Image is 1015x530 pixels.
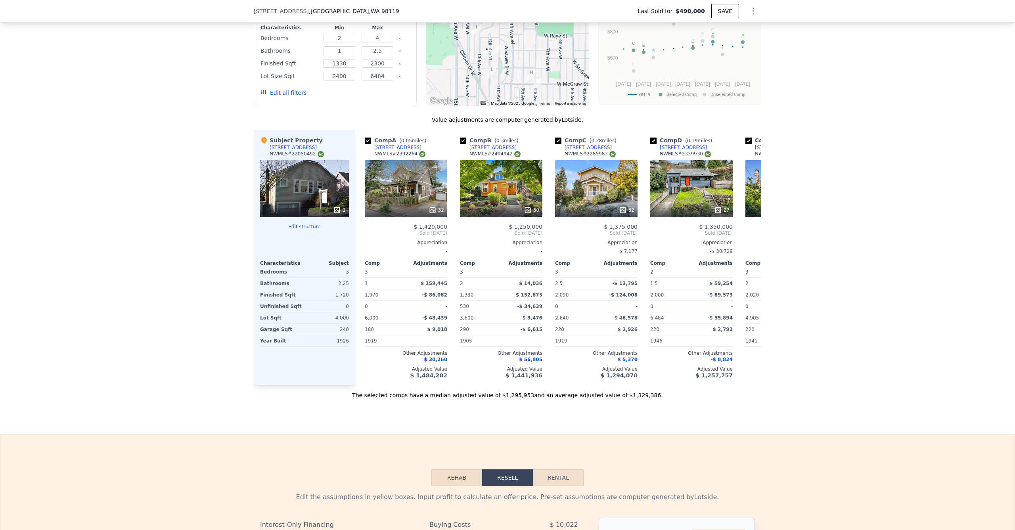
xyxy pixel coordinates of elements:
[260,89,306,97] button: Edit all filters
[506,372,542,379] span: $ 1,441,936
[555,230,638,236] span: Sold [DATE]
[609,151,616,157] img: NWMLS Logo
[745,260,787,266] div: Comp
[598,301,638,312] div: -
[260,278,303,289] div: Bathrooms
[660,144,707,151] div: [STREET_ADDRESS]
[460,136,522,144] div: Comp B
[460,315,473,321] span: 3,600
[503,266,542,277] div: -
[636,81,651,87] text: [DATE]
[428,96,454,106] img: Google
[650,144,707,151] a: [STREET_ADDRESS]
[519,357,542,362] span: $ 56,805
[260,260,304,266] div: Characteristics
[555,315,569,321] span: 2,640
[638,7,676,15] span: Last Sold for
[374,144,421,151] div: [STREET_ADDRESS]
[365,144,421,151] a: [STREET_ADDRESS]
[398,37,401,40] button: Clear
[270,144,317,151] div: [STREET_ADDRESS]
[524,206,539,214] div: 30
[521,327,542,332] span: -$ 6,615
[650,315,664,321] span: 6,484
[492,44,501,57] div: 2531 11th Ave W
[650,304,653,309] span: 0
[260,289,303,300] div: Finished Sqft
[699,224,733,230] span: $ 1,350,000
[745,304,749,309] span: 0
[333,206,346,214] div: 1
[650,335,690,346] div: 1946
[527,69,536,82] div: 806 W Mcgraw St
[618,357,638,362] span: $ 5,370
[260,224,349,230] button: Edit structure
[745,366,828,372] div: Adjusted Value
[488,65,496,79] div: 2246 12th Ave W
[745,230,828,236] span: Sold [DATE]
[616,81,631,87] text: [DATE]
[401,138,412,144] span: 0.05
[650,269,653,275] span: 2
[460,144,517,151] a: [STREET_ADDRESS]
[755,151,806,157] div: NWMLS # 2285780
[642,43,645,48] text: E
[260,335,303,346] div: Year Built
[254,7,309,15] span: [STREET_ADDRESS]
[460,230,542,236] span: Sold [DATE]
[260,492,755,502] div: Edit the assumptions in yellow boxes. Input profit to calculate an offer price. Pre-set assumptio...
[398,75,401,78] button: Clear
[365,239,447,246] div: Appreciation
[406,260,447,266] div: Adjustments
[254,385,761,399] div: The selected comps have a median adjusted value of $1,295,953 and an average adjusted value of $1...
[612,281,638,286] span: -$ 13,795
[695,81,710,87] text: [DATE]
[460,292,473,298] span: 1,330
[306,324,349,335] div: 240
[519,281,542,286] span: $ 14,036
[632,41,635,46] text: C
[555,144,612,151] a: [STREET_ADDRESS]
[675,81,690,87] text: [DATE]
[469,144,517,151] div: [STREET_ADDRESS]
[745,278,785,289] div: 2
[745,239,828,246] div: Appreciation
[501,260,542,266] div: Adjustments
[650,327,659,332] span: 220
[711,357,733,362] span: -$ 8,824
[424,357,447,362] span: $ 30,260
[469,151,521,157] div: NWMLS # 2404942
[398,50,401,53] button: Clear
[306,289,349,300] div: 1,720
[260,25,319,31] div: Characteristics
[711,27,715,32] text: G
[365,327,374,332] span: 180
[398,62,401,65] button: Clear
[555,260,596,266] div: Comp
[619,206,634,214] div: 32
[365,269,368,275] span: 3
[260,266,303,277] div: Bedrooms
[408,335,447,346] div: -
[555,278,595,289] div: 2.5
[603,4,756,103] div: A chart.
[260,324,303,335] div: Garage Sqft
[650,278,690,289] div: 1.5
[731,18,734,23] text: B
[586,138,620,144] span: ( miles)
[596,260,638,266] div: Adjustments
[604,224,638,230] span: $ 1,375,000
[650,260,691,266] div: Comp
[491,101,534,105] span: Map data ©2025 Google
[705,151,711,157] img: NWMLS Logo
[306,266,349,277] div: 3
[609,292,638,298] span: -$ 124,008
[618,327,638,332] span: $ 2,926
[555,327,564,332] span: 220
[707,315,733,321] span: -$ 55,894
[365,246,447,257] div: -
[431,469,482,486] button: Rehab
[693,266,733,277] div: -
[365,366,447,372] div: Adjusted Value
[666,92,697,97] text: Selected Comp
